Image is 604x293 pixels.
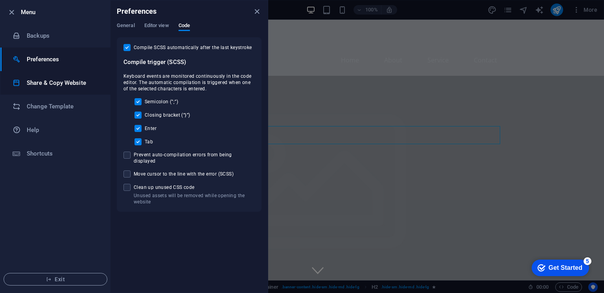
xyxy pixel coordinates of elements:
[21,7,104,17] h6: Menu
[117,21,135,32] span: General
[27,55,99,64] h6: Preferences
[27,125,99,135] h6: Help
[179,21,190,32] span: Code
[117,22,261,37] div: Preferences
[145,112,190,118] span: Closing bracket (“}”)
[134,44,252,51] span: Compile SCSS automatically after the last keystroke
[123,57,255,67] h6: Compile trigger (SCSS)
[27,31,99,40] h6: Backups
[27,149,99,158] h6: Shortcuts
[252,7,261,16] button: close
[145,139,153,145] span: Tab
[134,152,255,164] span: Prevent auto-compilation errors from being displayed
[134,192,255,205] p: Unused assets will be removed while opening the website
[58,2,66,9] div: 5
[134,184,255,190] span: Clean up unused CSS code
[117,7,157,16] h6: Preferences
[6,4,64,20] div: Get Started 5 items remaining, 0% complete
[144,21,169,32] span: Editor view
[23,9,57,16] div: Get Started
[0,118,110,142] a: Help
[27,78,99,88] h6: Share & Copy Website
[10,276,101,282] span: Exit
[134,171,234,177] span: Move cursor to the line with the error (SCSS)
[4,273,107,286] button: Exit
[145,125,157,132] span: Enter
[27,102,99,111] h6: Change Template
[123,73,255,92] span: Keyboard events are monitored continuously in the code editor. The automatic compilation is trigg...
[145,99,178,105] span: Semicolon (”;”)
